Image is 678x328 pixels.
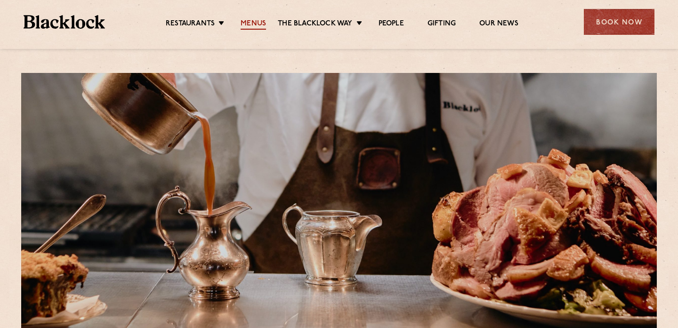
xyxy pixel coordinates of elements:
[278,19,352,30] a: The Blacklock Way
[379,19,404,30] a: People
[428,19,456,30] a: Gifting
[24,15,105,29] img: BL_Textured_Logo-footer-cropped.svg
[479,19,518,30] a: Our News
[584,9,654,35] div: Book Now
[241,19,266,30] a: Menus
[166,19,215,30] a: Restaurants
